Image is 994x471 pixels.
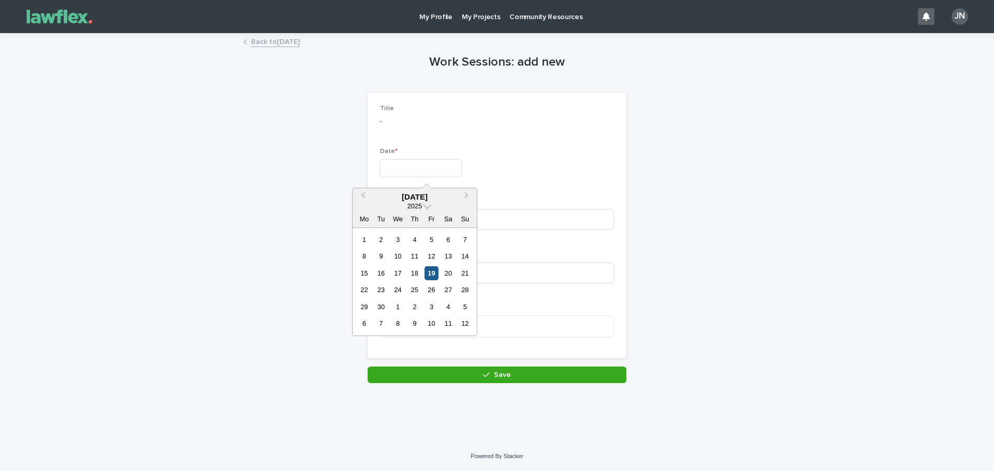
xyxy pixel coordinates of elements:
div: [DATE] [353,192,477,202]
div: Choose Saturday, 27 September 2025 [441,283,455,297]
div: Choose Sunday, 14 September 2025 [458,249,472,263]
div: Choose Wednesday, 17 September 2025 [391,266,405,280]
div: Choose Tuesday, 30 September 2025 [374,300,388,314]
div: Choose Monday, 22 September 2025 [357,283,371,297]
div: Th [407,212,421,226]
div: Choose Tuesday, 7 October 2025 [374,316,388,330]
div: Choose Friday, 12 September 2025 [425,249,438,263]
div: Choose Monday, 8 September 2025 [357,249,371,263]
div: We [391,212,405,226]
div: Choose Thursday, 9 October 2025 [407,316,421,330]
span: 2025 [407,202,422,210]
div: Fr [425,212,438,226]
div: Choose Friday, 5 September 2025 [425,233,438,247]
div: Mo [357,212,371,226]
div: Choose Sunday, 12 October 2025 [458,316,472,330]
div: Choose Thursday, 18 September 2025 [407,266,421,280]
div: Choose Thursday, 2 October 2025 [407,300,421,314]
div: Choose Thursday, 4 September 2025 [407,233,421,247]
div: Choose Monday, 6 October 2025 [357,316,371,330]
div: Choose Wednesday, 8 October 2025 [391,316,405,330]
button: Previous Month [354,189,370,206]
button: Next Month [459,189,476,206]
div: Choose Monday, 29 September 2025 [357,300,371,314]
div: Choose Tuesday, 9 September 2025 [374,249,388,263]
div: Choose Wednesday, 10 September 2025 [391,249,405,263]
div: Choose Tuesday, 2 September 2025 [374,233,388,247]
div: Sa [441,212,455,226]
div: Choose Wednesday, 1 October 2025 [391,300,405,314]
span: Date [380,148,398,155]
div: Choose Wednesday, 24 September 2025 [391,283,405,297]
div: Choose Tuesday, 23 September 2025 [374,283,388,297]
div: Choose Saturday, 20 September 2025 [441,266,455,280]
a: Back to[DATE] [251,35,300,47]
div: Choose Monday, 1 September 2025 [357,233,371,247]
button: Save [368,367,626,383]
div: Choose Thursday, 25 September 2025 [407,283,421,297]
span: Save [494,371,511,378]
div: Choose Monday, 15 September 2025 [357,266,371,280]
div: Choose Saturday, 13 September 2025 [441,249,455,263]
div: Choose Wednesday, 3 September 2025 [391,233,405,247]
div: Choose Sunday, 21 September 2025 [458,266,472,280]
p: - [380,116,614,127]
img: Gnvw4qrBSHOAfo8VMhG6 [21,6,98,27]
div: Choose Saturday, 4 October 2025 [441,300,455,314]
div: Tu [374,212,388,226]
div: Choose Tuesday, 16 September 2025 [374,266,388,280]
div: Choose Friday, 26 September 2025 [425,283,438,297]
span: Title [380,105,394,112]
div: Su [458,212,472,226]
div: Choose Saturday, 11 October 2025 [441,316,455,330]
div: Choose Friday, 19 September 2025 [425,266,438,280]
div: Choose Sunday, 5 October 2025 [458,300,472,314]
div: month 2025-09 [356,231,473,332]
div: Choose Sunday, 7 September 2025 [458,233,472,247]
div: Choose Saturday, 6 September 2025 [441,233,455,247]
div: Choose Sunday, 28 September 2025 [458,283,472,297]
h1: Work Sessions: add new [368,55,626,70]
div: JN [952,8,968,25]
div: Choose Friday, 10 October 2025 [425,316,438,330]
div: Choose Thursday, 11 September 2025 [407,249,421,263]
div: Choose Friday, 3 October 2025 [425,300,438,314]
a: Powered By Stacker [471,453,523,459]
